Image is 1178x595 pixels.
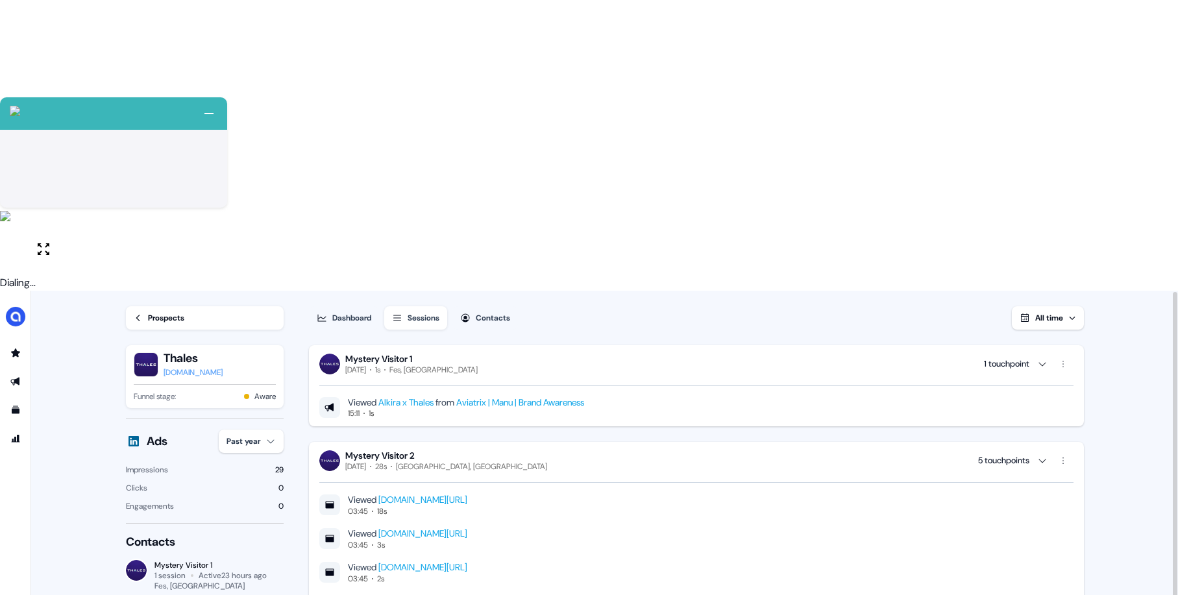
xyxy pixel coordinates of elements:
div: 0 [278,500,284,513]
div: Mystery Visitor 1[DATE]1sFes, [GEOGRAPHIC_DATA] 1 touchpoint [319,375,1074,419]
a: [DOMAIN_NAME][URL] [378,494,467,505]
div: Impressions [126,463,168,476]
a: [DOMAIN_NAME] [164,366,223,379]
div: 0 [278,481,284,494]
a: [DOMAIN_NAME][URL] [378,528,467,539]
div: Fes, [GEOGRAPHIC_DATA] [154,581,245,591]
div: Mystery Visitor 1 [345,353,478,365]
div: 1s [369,408,374,419]
div: 03:45 [348,506,368,516]
div: Contacts [476,311,510,324]
a: Alkira x Thales [378,396,434,408]
a: Go to outbound experience [5,371,26,392]
span: All time [1035,313,1063,323]
div: 29 [275,463,284,476]
div: 15:11 [348,408,360,419]
img: callcloud-icon-white-35.svg [10,106,20,116]
div: Mystery Visitor 2 [345,450,547,461]
button: Sessions [384,306,447,330]
div: 03:45 [348,540,368,550]
div: Contacts [126,534,284,550]
a: Prospects [126,306,284,330]
div: 18s [377,506,387,516]
div: Viewed [348,493,467,506]
div: Clicks [126,481,147,494]
div: Ads [147,433,167,449]
div: 3s [377,540,385,550]
button: Contacts [452,306,518,330]
div: Dashboard [332,311,371,324]
div: Viewed [348,527,467,540]
div: 1s [375,365,380,375]
button: Aware [254,390,276,403]
button: Mystery Visitor 1[DATE]1sFes, [GEOGRAPHIC_DATA] 1 touchpoint [319,353,1074,375]
div: [DATE] [345,365,366,375]
div: Viewed [348,561,467,574]
button: Dashboard [309,306,379,330]
div: [GEOGRAPHIC_DATA], [GEOGRAPHIC_DATA] [396,461,547,472]
div: 28s [375,461,387,472]
div: Sessions [408,311,439,324]
button: All time [1012,306,1084,330]
div: Prospects [148,311,184,324]
div: 03:45 [348,574,368,584]
a: Go to prospects [5,343,26,363]
button: Mystery Visitor 2[DATE]28s[GEOGRAPHIC_DATA], [GEOGRAPHIC_DATA] 5 touchpoints [319,450,1074,472]
div: Active 23 hours ago [199,570,267,581]
a: Go to templates [5,400,26,420]
div: 2s [377,574,384,584]
div: [DATE] [345,461,366,472]
div: Fes, [GEOGRAPHIC_DATA] [389,365,478,375]
span: Funnel stage: [134,390,176,403]
div: Mystery Visitor 1 [154,560,267,570]
div: Engagements [126,500,174,513]
button: Thales [164,350,223,366]
a: [DOMAIN_NAME][URL] [378,561,467,573]
div: 1 touchpoint [984,358,1029,370]
a: Go to attribution [5,428,26,449]
button: Past year [219,430,284,453]
a: Aviatrix | Manu | Brand Awareness [456,396,584,408]
div: 1 session [154,570,186,581]
div: 5 touchpoints [978,454,1029,467]
div: Viewed from [348,396,584,408]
